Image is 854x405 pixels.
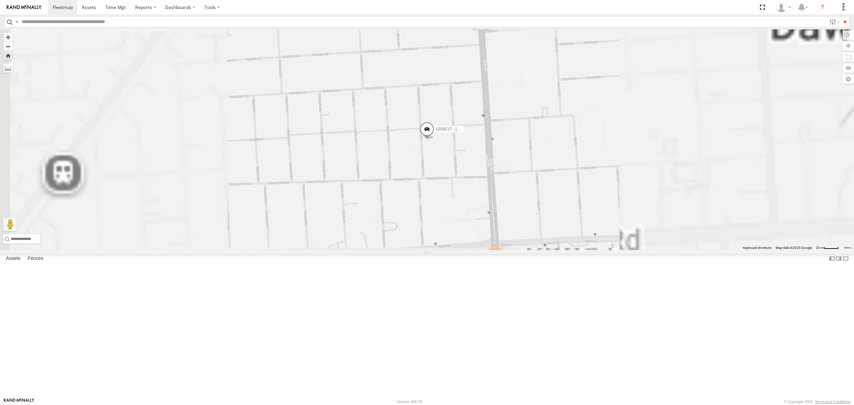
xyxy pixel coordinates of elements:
[14,17,19,27] label: Search Query
[842,254,849,264] label: Hide Summary Table
[3,51,13,60] button: Zoom Home
[3,218,17,231] button: Drag Pegman onto the map to open Street View
[829,254,835,264] label: Dock Summary Table to the Left
[7,5,41,10] img: rand-logo.svg
[3,42,13,51] button: Zoom out
[816,246,824,250] span: 20 m
[784,400,850,404] div: © Copyright 2025 -
[814,246,841,250] button: Map Scale: 20 m per 41 pixels
[743,246,772,250] button: Keyboard shortcuts
[4,398,34,405] a: Visit our Website
[843,74,854,84] label: Map Settings
[3,33,13,42] button: Zoom in
[817,2,828,13] i: ?
[24,254,47,263] label: Fences
[835,254,842,264] label: Dock Summary Table to the Right
[827,17,841,27] label: Search Filter Options
[776,246,812,250] span: Map data ©2025 Google
[774,2,793,12] div: Peter Lu
[3,63,13,73] label: Measure
[815,400,850,404] a: Terms and Conditions
[844,247,851,249] a: Terms (opens in new tab)
[397,400,422,404] div: Version: 306.00
[3,254,24,263] label: Assets
[436,127,489,131] span: S254CLT - [PERSON_NAME]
